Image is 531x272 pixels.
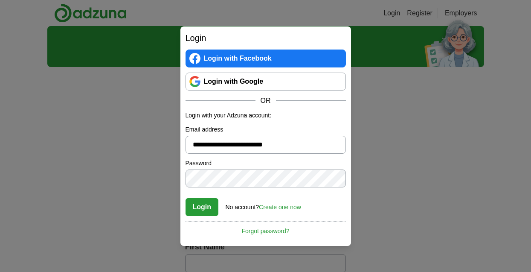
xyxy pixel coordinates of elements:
label: Email address [186,125,346,134]
a: Create one now [259,204,301,211]
a: Login with Google [186,73,346,91]
h2: Login [186,32,346,44]
span: OR [255,96,276,106]
button: Login [186,198,219,216]
a: Forgot password? [186,221,346,236]
div: No account? [226,198,301,212]
label: Password [186,159,346,168]
p: Login with your Adzuna account: [186,111,346,120]
a: Login with Facebook [186,50,346,67]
